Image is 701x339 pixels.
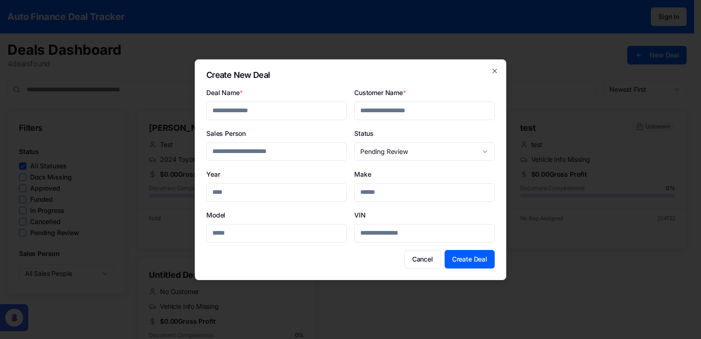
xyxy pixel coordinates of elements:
label: Model [206,211,225,219]
label: Status [354,129,374,137]
label: Make [354,170,371,178]
button: Cancel [404,250,441,269]
label: VIN [354,211,366,219]
h2: Create New Deal [206,71,495,79]
label: Deal Name [206,89,242,96]
label: Sales Person [206,129,246,137]
label: Customer Name [354,89,406,96]
button: Create Deal [445,250,495,269]
label: Year [206,170,220,178]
